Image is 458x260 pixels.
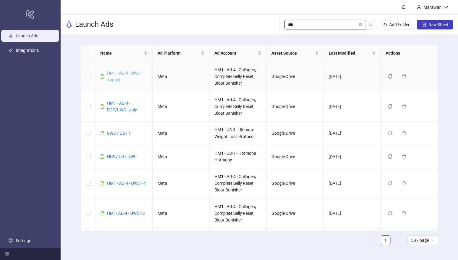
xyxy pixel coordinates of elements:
[100,154,105,159] span: file
[214,50,257,56] span: Ad Account
[153,122,210,145] td: Meta
[100,211,105,215] span: file
[381,45,438,62] th: Actions
[16,238,31,243] a: Settings
[324,145,381,168] td: [DATE]
[16,48,39,53] a: Integrations
[210,122,267,145] td: HM1 - US-3 - Ultimate Weight Loss Protocol
[383,22,387,27] span: folder-add
[378,20,414,29] button: Add Folder
[153,168,210,198] td: Meta
[158,50,200,56] span: Ad Platform
[411,236,434,245] span: 50 / page
[388,104,392,109] span: copy
[107,71,142,82] a: HM1 - AU-4 - UWC - August
[153,62,210,92] td: Meta
[396,238,400,242] span: right
[369,235,378,245] li: Previous Page
[324,92,381,122] td: [DATE]
[100,131,105,135] span: file
[421,4,444,11] div: Marawan
[267,228,324,252] td: Google Drive
[5,252,9,256] span: menu-fold
[369,235,378,245] button: left
[16,34,38,39] a: Launch Ads
[417,20,453,29] button: New Sheet
[210,168,267,198] td: HM1 - AU-4 - Collagen, Complete Belly Reset, Bloat Banisher
[393,235,403,245] button: right
[372,238,375,242] span: left
[210,198,267,228] td: HM1 - AU-4 - Collagen, Complete Belly Reset, Bloat Banisher
[267,92,324,122] td: Google Drive
[153,228,210,252] td: Meta
[153,92,210,122] td: Meta
[107,181,146,186] a: HM1 - AU-4 - UWC - 4
[153,145,210,168] td: Meta
[65,21,73,28] span: rocket
[100,50,142,56] span: Name
[100,74,105,79] span: file
[107,101,137,112] a: HM1 - AU-4 - PCP/UWC - July
[153,45,210,62] th: Ad Platform
[388,154,392,159] span: copy
[324,168,381,198] td: [DATE]
[324,228,381,252] td: [DATE]
[402,181,406,185] span: delete
[210,62,267,92] td: HM1 - AU-4 - Collagen, Complete Belly Reset, Bloat Banisher
[210,228,267,252] td: HM1 - US-3 - Ultimate Weight Loss Protocol
[271,50,314,56] span: Asset Source
[210,145,267,168] td: HM1 - US-1 - Hormone Harmony
[107,154,137,159] a: HDS / US / UWC
[267,168,324,198] td: Google Drive
[407,235,438,245] div: Page Size
[324,122,381,145] td: [DATE]
[393,235,403,245] li: Next Page
[359,23,362,26] button: close-circle
[402,211,406,215] span: delete
[402,5,406,9] span: bell
[100,104,105,109] span: file
[324,198,381,228] td: [DATE]
[389,22,410,27] span: Add Folder
[267,145,324,168] td: Google Drive
[402,104,406,109] span: delete
[324,62,381,92] td: [DATE]
[402,74,406,79] span: delete
[75,20,113,29] h3: Launch Ads
[100,181,105,185] span: file
[267,122,324,145] td: Google Drive
[417,5,421,9] span: user
[324,45,381,62] th: Last Modified
[388,131,392,135] span: copy
[210,45,267,62] th: Ad Account
[153,198,210,228] td: Meta
[210,92,267,122] td: HM1 - AU-4 - Collagen, Complete Belly Reset, Bloat Banisher
[388,181,392,185] span: copy
[267,62,324,92] td: Google Drive
[402,131,406,135] span: delete
[368,22,373,27] span: search
[381,235,390,245] li: 1
[107,131,131,136] a: UWC / US / 4
[428,22,448,27] span: New Sheet
[402,154,406,159] span: delete
[95,45,152,62] th: Name
[444,5,448,9] span: down
[422,22,426,27] span: plus-square
[388,211,392,215] span: copy
[267,45,324,62] th: Asset Source
[107,211,145,216] a: HM1- AU-4 - UWC - 3
[329,50,371,56] span: Last Modified
[381,236,390,245] a: 1
[388,74,392,79] span: copy
[267,198,324,228] td: Google Drive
